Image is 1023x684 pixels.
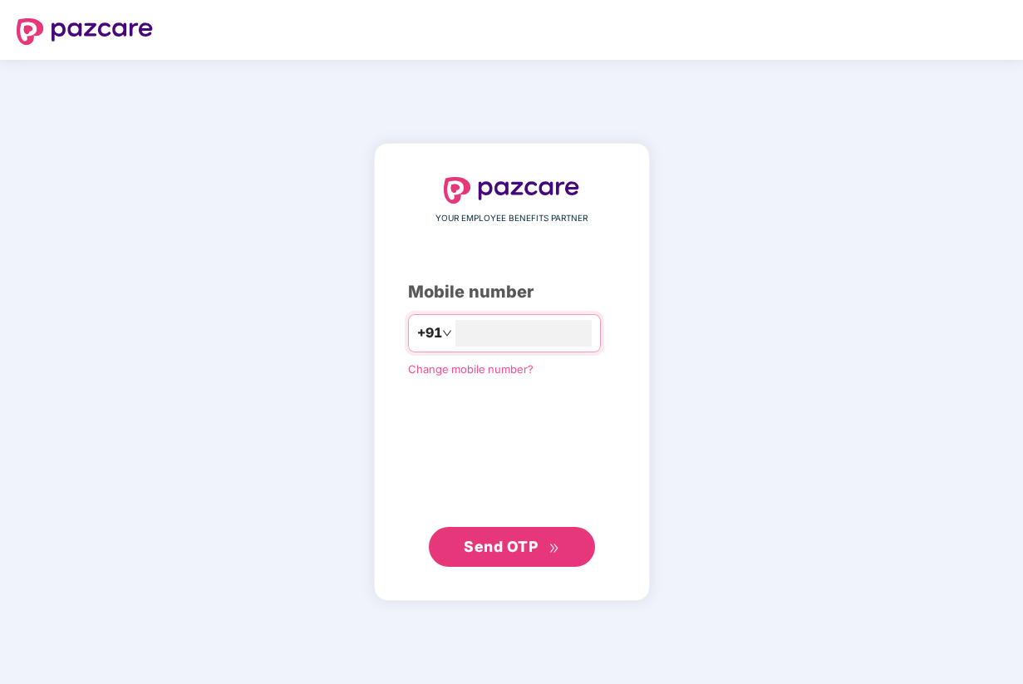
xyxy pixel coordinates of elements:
[429,527,595,567] button: Send OTPdouble-right
[548,543,559,554] span: double-right
[464,538,538,555] span: Send OTP
[417,322,442,343] span: +91
[444,177,580,204] img: logo
[408,279,616,305] div: Mobile number
[442,328,452,338] span: down
[17,18,153,45] img: logo
[408,362,534,376] a: Change mobile number?
[435,212,588,225] span: YOUR EMPLOYEE BENEFITS PARTNER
